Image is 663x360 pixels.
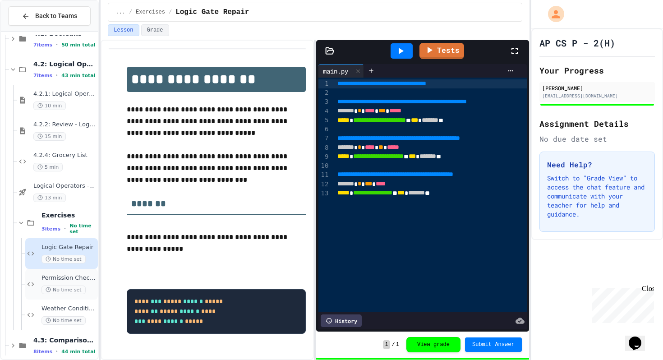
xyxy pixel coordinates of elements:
span: • [56,72,58,79]
span: 4.2.2: Review - Logical Operators [33,121,96,129]
span: 15 min [33,132,66,141]
div: Chat with us now!Close [4,4,62,57]
span: No time set [41,286,86,294]
div: 7 [318,134,330,143]
span: 7 items [33,73,52,78]
span: Logical Operators - Quiz [33,182,96,190]
span: Logic Gate Repair [41,244,96,251]
span: Exercises [41,211,96,219]
span: • [64,225,66,232]
span: Back to Teams [35,11,77,21]
span: Exercises [136,9,165,16]
span: 50 min total [61,42,95,48]
button: Grade [141,24,169,36]
span: / [129,9,132,16]
h3: Need Help? [547,159,647,170]
span: No time set [41,255,86,263]
button: Back to Teams [8,6,91,26]
span: 8 items [33,349,52,355]
button: Submit Answer [465,337,522,352]
div: 6 [318,125,330,134]
div: [EMAIL_ADDRESS][DOMAIN_NAME] [542,92,652,99]
span: / [392,341,395,348]
span: 10 min [33,102,66,110]
div: 5 [318,116,330,125]
p: Switch to "Grade View" to access the chat feature and communicate with your teacher for help and ... [547,174,647,219]
div: 12 [318,180,330,189]
div: History [321,314,362,327]
span: 7 items [33,42,52,48]
span: 3 items [41,226,60,232]
span: No time set [41,316,86,325]
div: 10 [318,162,330,171]
span: Submit Answer [472,341,515,348]
div: 8 [318,143,330,152]
div: No due date set [539,134,655,144]
div: My Account [539,4,566,24]
iframe: chat widget [625,324,654,351]
iframe: chat widget [588,285,654,323]
div: 2 [318,88,330,97]
div: main.py [318,66,353,76]
span: 1 [396,341,399,348]
div: 4 [318,107,330,116]
span: Permission Checker [41,274,96,282]
span: 1 [383,340,390,349]
span: No time set [69,223,96,235]
h1: AP CS P - 2(H) [539,37,615,49]
button: View grade [406,337,460,352]
span: • [56,41,58,48]
span: 13 min [33,194,66,202]
span: Logic Gate Repair [175,7,249,18]
span: 4.2.1: Logical Operators [33,90,96,98]
h2: Your Progress [539,64,655,77]
span: Weather Conditions Checker [41,305,96,313]
div: 11 [318,171,330,180]
div: 1 [318,79,330,88]
h2: Assignment Details [539,117,655,130]
span: / [169,9,172,16]
span: 44 min total [61,349,95,355]
a: Tests [419,43,464,59]
span: 4.3: Comparison Operators [33,336,96,344]
span: 43 min total [61,73,95,78]
span: 5 min [33,163,63,171]
div: main.py [318,64,364,78]
span: ... [115,9,125,16]
div: [PERSON_NAME] [542,84,652,92]
div: 9 [318,152,330,162]
div: 3 [318,97,330,106]
span: 4.2: Logical Operators [33,60,96,68]
span: • [56,348,58,355]
div: 13 [318,189,330,198]
span: 4.2.4: Grocery List [33,152,96,159]
button: Lesson [108,24,139,36]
